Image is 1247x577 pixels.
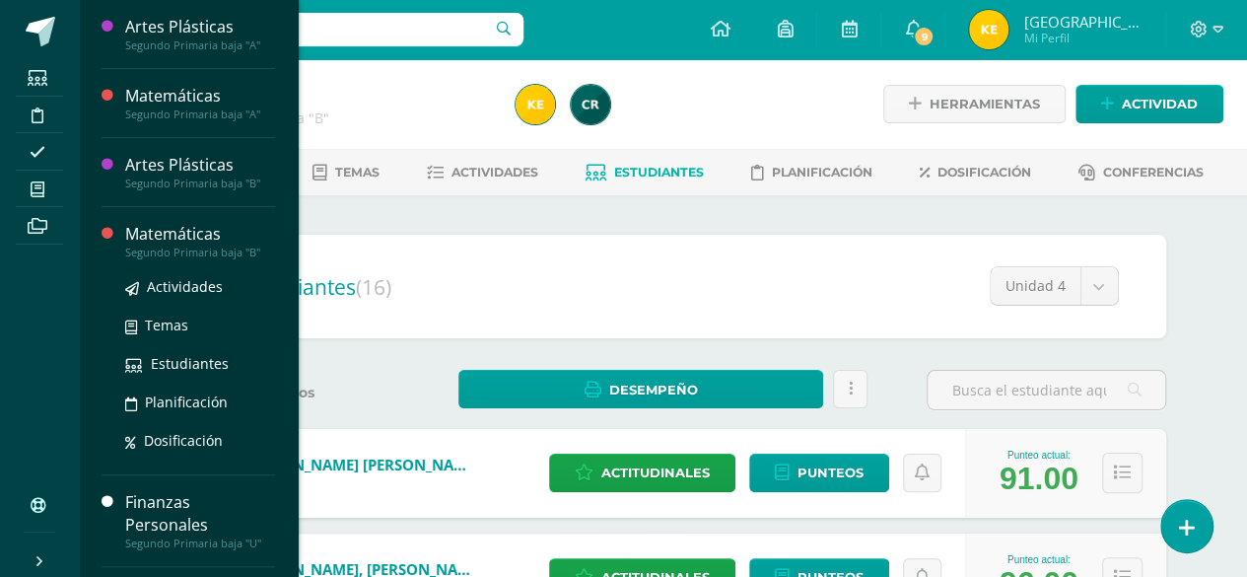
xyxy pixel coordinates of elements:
span: Dosificación [144,431,223,450]
div: Artes Plásticas [125,16,275,38]
div: 91.00 [1000,461,1078,497]
a: Estudiantes [125,352,275,375]
span: Estudiantes [243,273,391,301]
a: Artes PlásticasSegundo Primaria baja "B" [125,154,275,190]
img: cac69b3a1053a0e96759db03ee3b121c.png [516,85,555,124]
span: Planificación [772,165,872,180]
span: Estudiantes [614,165,704,180]
span: Herramientas [930,86,1040,122]
span: Mi Perfil [1023,30,1142,46]
span: Planificación [145,393,228,411]
div: Matemáticas [125,85,275,108]
a: Dosificación [125,429,275,452]
div: Segundo Primaria baja "U" [125,537,275,550]
span: Temas [145,316,188,334]
span: Actividades [451,165,538,180]
div: Punteo actual: [1000,554,1078,565]
a: Dosificación [920,157,1031,188]
a: Artes PlásticasSegundo Primaria baja "A" [125,16,275,52]
span: Actitudinales [601,455,710,491]
span: Conferencias [1103,165,1204,180]
a: MatemáticasSegundo Primaria baja "A" [125,85,275,121]
div: Segundo Primaria baja "A" [125,38,275,52]
img: cac69b3a1053a0e96759db03ee3b121c.png [969,10,1008,49]
a: Conferencias [1078,157,1204,188]
span: Punteos [797,455,864,491]
a: Temas [125,314,275,336]
a: MatemáticasSegundo Primaria baja "B" [125,223,275,259]
a: Desempeño [458,370,824,408]
div: Segundo Primaria baja "A" [125,108,275,121]
a: [PERSON_NAME] [PERSON_NAME] [242,455,478,474]
div: Matemáticas [125,223,275,246]
a: Unidad 4 [991,267,1118,305]
a: Temas [312,157,380,188]
span: Estudiantes [151,354,229,373]
div: Punteo actual: [1000,450,1078,461]
span: Unidad 4 [1005,267,1066,305]
input: Busca un usuario... [92,13,523,46]
a: Actividades [427,157,538,188]
div: Finanzas Personales [125,491,275,537]
span: 230067 [242,474,478,491]
a: Finanzas PersonalesSegundo Primaria baja "U" [125,491,275,550]
div: Segundo Primaria baja "B" [125,246,275,259]
span: Temas [335,165,380,180]
div: Segundo Primaria baja 'B' [154,108,492,127]
span: [GEOGRAPHIC_DATA] [1023,12,1142,32]
div: Artes Plásticas [125,154,275,177]
span: Desempeño [609,372,698,408]
a: Actividad [1075,85,1223,123]
h1: Matemáticas [154,81,492,108]
img: 19436fc6d9716341a8510cf58c6830a2.png [571,85,610,124]
a: Actividades [125,275,275,298]
span: Dosificación [937,165,1031,180]
input: Busca el estudiante aquí... [928,371,1165,409]
span: 9 [913,26,935,47]
a: Estudiantes [586,157,704,188]
span: Actividad [1122,86,1198,122]
a: Planificación [751,157,872,188]
span: (16) [356,273,391,301]
div: Segundo Primaria baja "B" [125,177,275,190]
a: Actitudinales [549,454,735,492]
a: Planificación [125,391,275,413]
a: Punteos [749,454,889,492]
a: Herramientas [883,85,1066,123]
span: Actividades [147,277,223,296]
